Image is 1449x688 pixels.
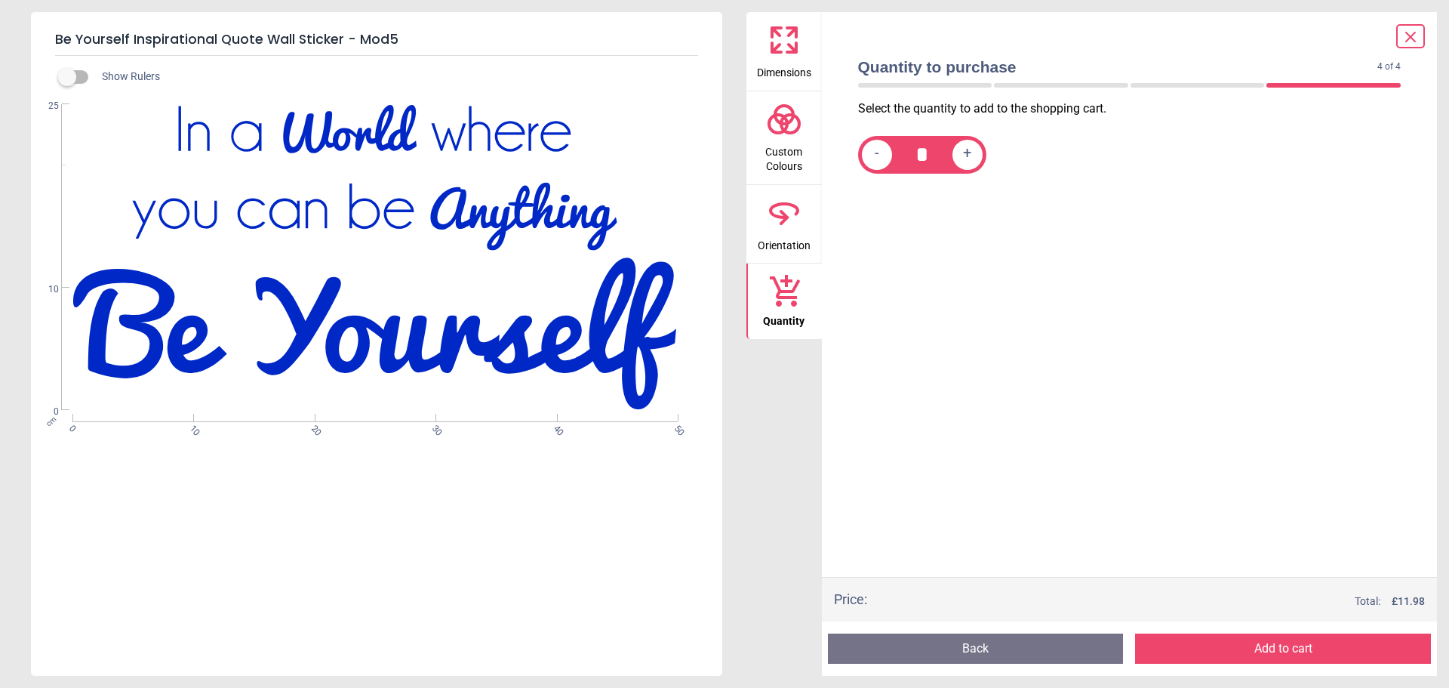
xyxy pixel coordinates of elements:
[746,12,822,91] button: Dimensions
[890,594,1426,609] div: Total:
[875,145,879,164] span: -
[746,185,822,264] button: Orientation
[671,423,681,433] span: 50
[30,283,59,296] span: 10
[746,91,822,184] button: Custom Colours
[1135,634,1431,664] button: Add to cart
[858,100,1414,117] p: Select the quantity to add to the shopping cart.
[1398,595,1425,607] span: 11.98
[963,145,971,164] span: +
[763,307,804,329] span: Quantity
[66,423,75,433] span: 0
[550,423,560,433] span: 40
[67,68,722,86] div: Show Rulers
[834,590,867,609] div: Price :
[828,634,1124,664] button: Back
[30,406,59,418] span: 0
[186,423,196,433] span: 10
[429,423,438,433] span: 30
[1377,60,1401,73] span: 4 of 4
[308,423,318,433] span: 20
[858,56,1378,78] span: Quantity to purchase
[757,58,811,81] span: Dimensions
[30,100,59,113] span: 25
[748,137,820,174] span: Custom Colours
[1392,594,1425,609] span: £
[746,264,822,339] button: Quantity
[44,415,57,428] span: cm
[758,231,811,254] span: Orientation
[55,24,698,56] h5: Be Yourself Inspirational Quote Wall Sticker - Mod5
